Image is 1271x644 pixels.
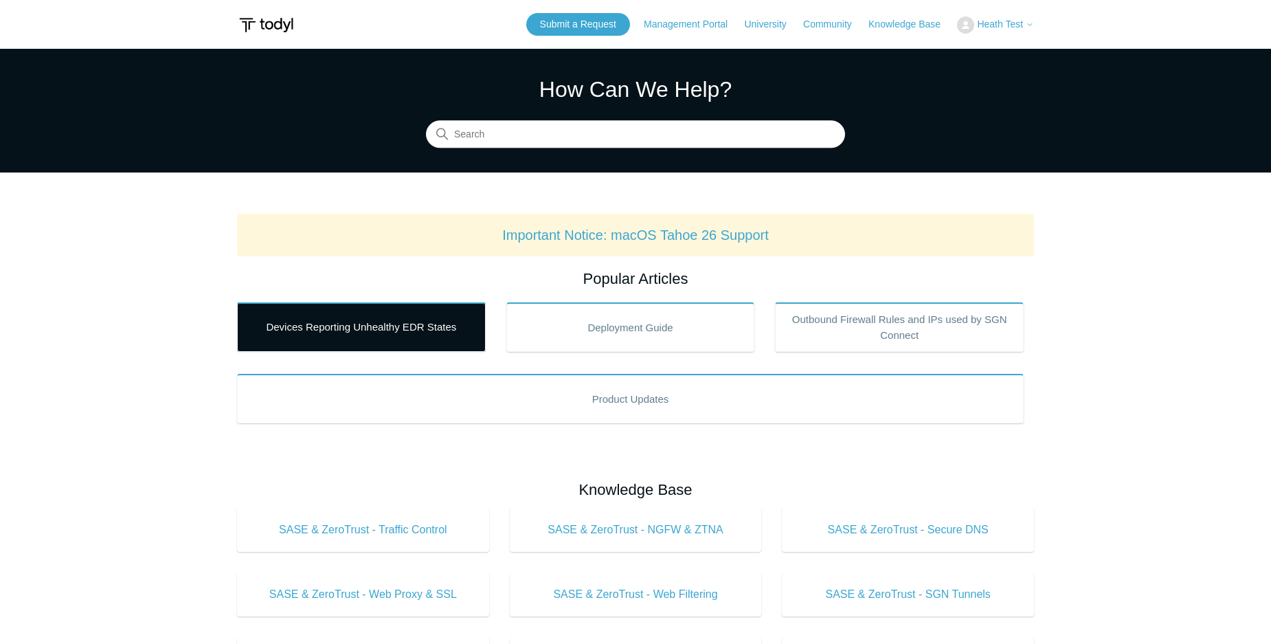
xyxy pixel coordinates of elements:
a: Submit a Request [526,13,630,36]
span: SASE & ZeroTrust - Traffic Control [258,522,469,538]
h2: Popular Articles [237,267,1034,290]
a: Devices Reporting Unhealthy EDR States [237,302,486,352]
span: SASE & ZeroTrust - Web Proxy & SSL [258,586,469,603]
a: Community [803,17,866,32]
span: SASE & ZeroTrust - SGN Tunnels [802,586,1013,603]
a: Deployment Guide [506,302,755,352]
button: Heath Test [957,16,1034,34]
a: SASE & ZeroTrust - Web Proxy & SSL [237,573,489,617]
a: Management Portal [644,17,741,32]
span: SASE & ZeroTrust - Secure DNS [802,522,1013,538]
span: SASE & ZeroTrust - NGFW & ZTNA [530,522,741,538]
a: Knowledge Base [868,17,954,32]
a: SASE & ZeroTrust - Web Filtering [510,573,762,617]
input: Search [426,121,845,148]
img: Todyl Support Center Help Center home page [237,12,295,38]
a: SASE & ZeroTrust - NGFW & ZTNA [510,508,762,552]
span: Heath Test [977,19,1023,30]
a: SASE & ZeroTrust - SGN Tunnels [782,573,1034,617]
a: Outbound Firewall Rules and IPs used by SGN Connect [775,302,1024,352]
a: University [744,17,800,32]
a: SASE & ZeroTrust - Secure DNS [782,508,1034,552]
a: Product Updates [237,374,1024,423]
h2: Knowledge Base [237,478,1034,501]
a: SASE & ZeroTrust - Traffic Control [237,508,489,552]
span: SASE & ZeroTrust - Web Filtering [530,586,741,603]
a: Important Notice: macOS Tahoe 26 Support [502,227,769,243]
h1: How Can We Help? [426,73,845,106]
